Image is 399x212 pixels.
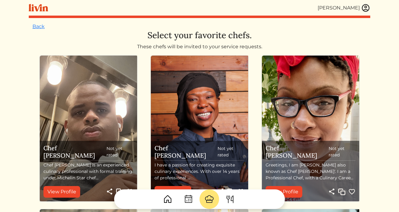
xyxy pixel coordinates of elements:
[29,4,48,12] img: livin-logo-a0d97d1a881af30f6274990eb6222085a2533c92bbd1e4f22c21b4f0d0e3210c.svg
[43,162,133,181] p: Chef [PERSON_NAME] is an experienced culinary professional with formal training under Michelin St...
[204,194,214,204] img: ChefHat-a374fb509e4f37eb0702ca99f5f64f3b6956810f32a249b33092029f8484b388.svg
[106,145,133,158] span: Not yet rated
[163,194,173,204] img: House-9bf13187bcbb5817f509fe5e7408150f90897510c4275e13d0d5fca38e0b5951.svg
[40,56,137,201] img: Chef Hakeem
[329,145,356,158] span: Not yet rated
[318,4,360,12] div: [PERSON_NAME]
[155,144,218,159] h5: Chef [PERSON_NAME]
[32,24,45,29] a: Back
[262,56,359,201] img: Chef Jessica
[225,194,235,204] img: ForkKnife-55491504ffdb50bab0c1e09e7649658475375261d09fd45db06cec23bce548bf.svg
[32,43,367,50] div: These chefs will be invited to your service requests.
[32,30,367,41] h3: Select your favorite chefs.
[218,145,244,158] span: Not yet rated
[151,56,248,201] img: Chef Isha
[184,194,193,204] img: CalendarDots-5bcf9d9080389f2a281d69619e1c85352834be518fbc73d9501aef674afc0d57.svg
[155,162,244,181] p: I have a passion for creating exquisite culinary experiences. With over 14 years of professional ...
[266,162,356,181] p: Greetings, I am [PERSON_NAME] also known as Chef [PERSON_NAME]'. I am a Professional Chef, with a...
[266,144,329,159] h5: Chef [PERSON_NAME]
[361,3,370,13] img: user_account-e6e16d2ec92f44fc35f99ef0dc9cddf60790bfa021a6ecb1c896eb5d2907b31c.svg
[43,144,106,159] h5: Chef [PERSON_NAME]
